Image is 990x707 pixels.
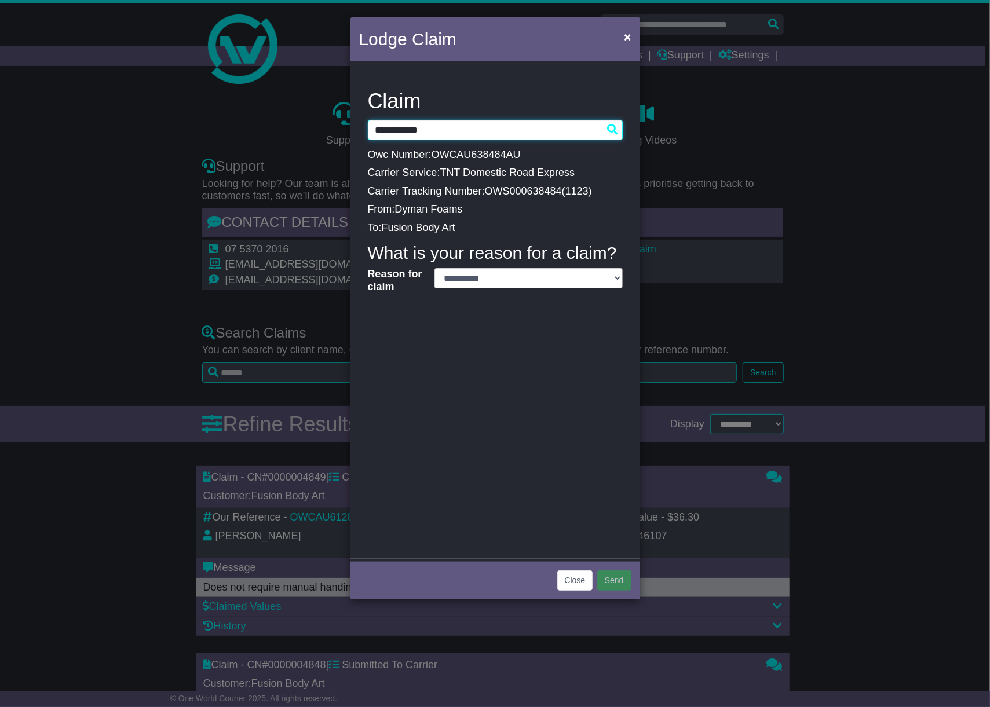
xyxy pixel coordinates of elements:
span: Dyman Foams [395,203,463,215]
button: Send [597,570,631,591]
span: TNT Domestic Road Express [440,167,575,178]
span: × [624,30,631,43]
span: OWS000638484 [485,185,562,197]
p: Carrier Tracking Number: ( ) [368,185,623,198]
button: Close [557,570,593,591]
p: Carrier Service: [368,167,623,180]
span: OWCAU638484AU [432,149,521,160]
h4: What is your reason for a claim? [368,243,623,262]
h3: Claim [368,90,623,113]
p: To: [368,222,623,235]
h4: Lodge Claim [359,26,456,52]
span: 1123 [565,185,589,197]
button: Close [618,25,637,49]
p: From: [368,203,623,216]
p: Owc Number: [368,149,623,162]
label: Reason for claim [362,268,429,293]
span: Fusion Body Art [382,222,455,233]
